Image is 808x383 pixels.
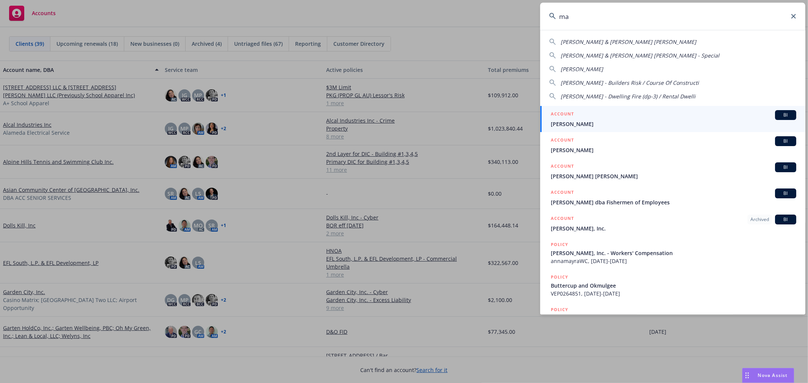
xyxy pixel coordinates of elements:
[540,158,805,184] a: ACCOUNTBI[PERSON_NAME] [PERSON_NAME]
[540,302,805,334] a: POLICY[PERSON_NAME], Inc. - Workers' Compensation
[551,306,568,313] h5: POLICY
[561,93,695,100] span: [PERSON_NAME] - Dwelling Fire (dp-3) / Rental Dwelli
[551,136,574,145] h5: ACCOUNT
[551,198,796,206] span: [PERSON_NAME] dba Fishermen of Employees
[778,138,793,145] span: BI
[551,110,574,119] h5: ACCOUNT
[540,3,805,30] input: Search...
[551,215,574,224] h5: ACCOUNT
[540,269,805,302] a: POLICYButtercup and OkmulgeeVEP0264851, [DATE]-[DATE]
[551,257,796,265] span: annamayraWC, [DATE]-[DATE]
[551,314,796,322] span: [PERSON_NAME], Inc. - Workers' Compensation
[551,282,796,290] span: Buttercup and Okmulgee
[551,188,574,198] h5: ACCOUNT
[551,162,574,171] h5: ACCOUNT
[778,190,793,197] span: BI
[742,368,752,383] div: Drag to move
[540,210,805,237] a: ACCOUNTArchivedBI[PERSON_NAME], Inc.
[551,290,796,297] span: VEP0264851, [DATE]-[DATE]
[540,237,805,269] a: POLICY[PERSON_NAME], Inc. - Workers' CompensationannamayraWC, [DATE]-[DATE]
[561,38,696,45] span: [PERSON_NAME] & [PERSON_NAME] [PERSON_NAME]
[778,216,793,223] span: BI
[742,368,794,383] button: Nova Assist
[551,249,796,257] span: [PERSON_NAME], Inc. - Workers' Compensation
[551,120,796,128] span: [PERSON_NAME]
[551,241,568,248] h5: POLICY
[540,184,805,210] a: ACCOUNTBI[PERSON_NAME] dba Fishermen of Employees
[551,273,568,281] h5: POLICY
[750,216,769,223] span: Archived
[551,224,796,232] span: [PERSON_NAME], Inc.
[551,146,796,154] span: [PERSON_NAME]
[561,65,603,73] span: [PERSON_NAME]
[758,372,788,378] span: Nova Assist
[778,112,793,118] span: BI
[778,164,793,171] span: BI
[540,132,805,158] a: ACCOUNTBI[PERSON_NAME]
[540,106,805,132] a: ACCOUNTBI[PERSON_NAME]
[561,52,719,59] span: [PERSON_NAME] & [PERSON_NAME] [PERSON_NAME] - Special
[551,172,796,180] span: [PERSON_NAME] [PERSON_NAME]
[561,79,699,86] span: [PERSON_NAME] - Builders Risk / Course Of Constructi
